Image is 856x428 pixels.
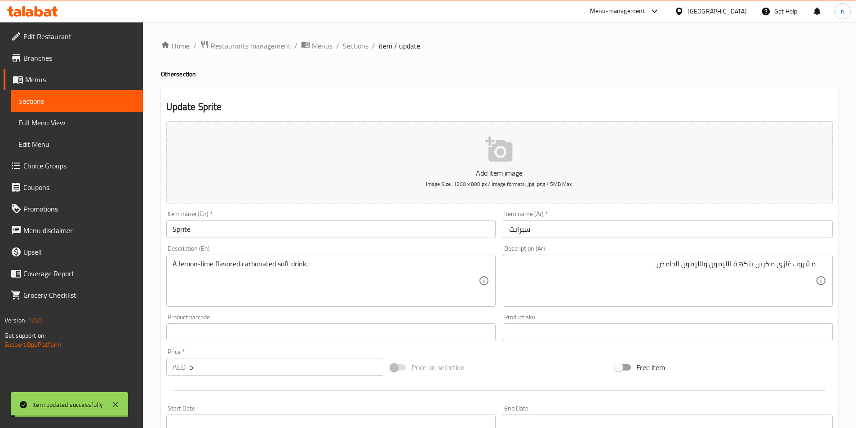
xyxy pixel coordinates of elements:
span: Sections [18,96,136,106]
h2: Update Sprite [166,100,833,114]
p: AED [173,362,186,372]
span: Price on selection [412,362,465,373]
input: Please enter product sku [503,323,833,341]
li: / [372,40,375,51]
span: Menus [312,40,333,51]
input: Please enter product barcode [166,323,496,341]
input: Please enter price [189,358,384,376]
a: Choice Groups [4,155,143,176]
span: Promotions [23,203,136,214]
span: 1.0.0 [28,314,42,326]
a: Home [161,40,190,51]
h4: Other section [161,70,838,79]
input: Enter name En [166,220,496,238]
span: Version: [4,314,27,326]
span: Edit Menu [18,139,136,150]
span: Menus [25,74,136,85]
div: Item updated successfully [32,400,103,410]
a: Menu disclaimer [4,220,143,241]
span: Menu disclaimer [23,225,136,236]
textarea: A lemon-lime flavored carbonated soft drink. [173,260,479,302]
a: Full Menu View [11,112,143,133]
input: Enter name Ar [503,220,833,238]
span: Choice Groups [23,160,136,171]
p: Add item image [180,168,819,178]
nav: breadcrumb [161,40,838,52]
textarea: مشروب غازي مكربن بنكهة الليمون والليمون الحامض. [509,260,816,302]
a: Coupons [4,176,143,198]
span: Image Size: 1200 x 800 px / Image formats: jpg, png / 5MB Max. [426,179,573,189]
div: Menu-management [590,6,645,17]
span: Get support on: [4,330,46,341]
a: Edit Restaurant [4,26,143,47]
a: Sections [343,40,368,51]
a: Upsell [4,241,143,263]
a: Menus [301,40,333,52]
span: Grocery Checklist [23,290,136,300]
a: Restaurants management [200,40,291,52]
a: Support.OpsPlatform [4,339,62,350]
span: Coverage Report [23,268,136,279]
li: / [336,40,339,51]
a: Edit Menu [11,133,143,155]
span: Upsell [23,247,136,257]
a: Sections [11,90,143,112]
a: Coverage Report [4,263,143,284]
span: Restaurants management [211,40,291,51]
a: Branches [4,47,143,69]
span: Edit Restaurant [23,31,136,42]
button: Add item imageImage Size: 1200 x 800 px / Image formats: jpg, png / 5MB Max. [166,121,833,203]
span: Free item [636,362,665,373]
span: Full Menu View [18,117,136,128]
div: [GEOGRAPHIC_DATA] [687,6,747,16]
a: Menus [4,69,143,90]
span: n [841,6,844,16]
span: Coupons [23,182,136,193]
li: / [193,40,196,51]
li: / [294,40,297,51]
a: Grocery Checklist [4,284,143,306]
span: item / update [379,40,420,51]
a: Promotions [4,198,143,220]
span: Branches [23,53,136,63]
